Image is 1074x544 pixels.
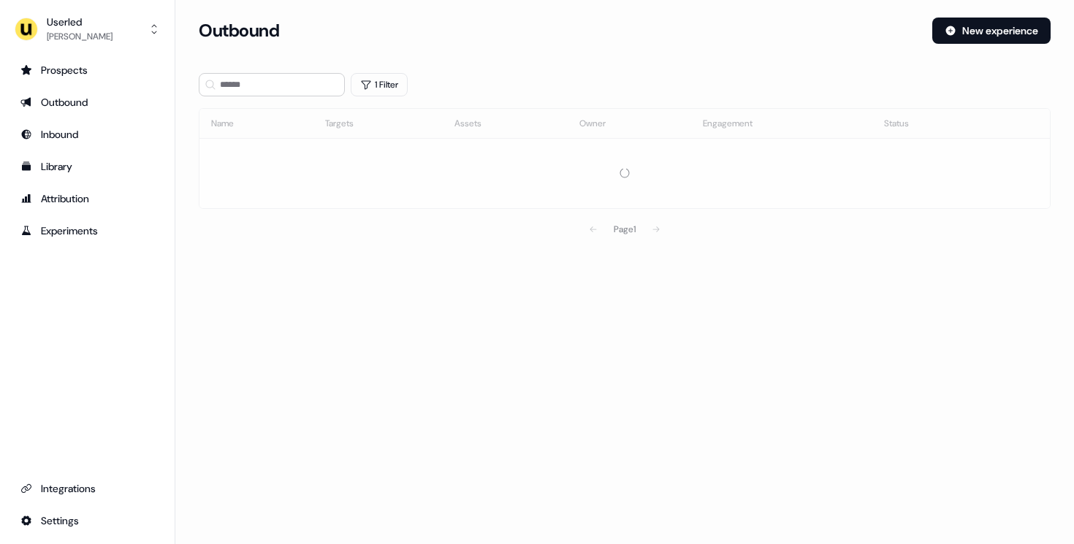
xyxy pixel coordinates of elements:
button: New experience [932,18,1051,44]
h3: Outbound [199,20,279,42]
div: Settings [20,513,154,528]
div: Experiments [20,223,154,238]
div: Library [20,159,154,174]
a: Go to integrations [12,477,163,500]
a: Go to experiments [12,219,163,242]
div: Integrations [20,481,154,496]
a: Go to outbound experience [12,91,163,114]
button: 1 Filter [351,73,408,96]
div: Inbound [20,127,154,142]
a: Go to attribution [12,187,163,210]
button: Userled[PERSON_NAME] [12,12,163,47]
a: Go to Inbound [12,123,163,146]
div: Outbound [20,95,154,110]
div: [PERSON_NAME] [47,29,113,44]
a: Go to templates [12,155,163,178]
div: Userled [47,15,113,29]
div: Prospects [20,63,154,77]
div: Attribution [20,191,154,206]
a: Go to prospects [12,58,163,82]
a: Go to integrations [12,509,163,532]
